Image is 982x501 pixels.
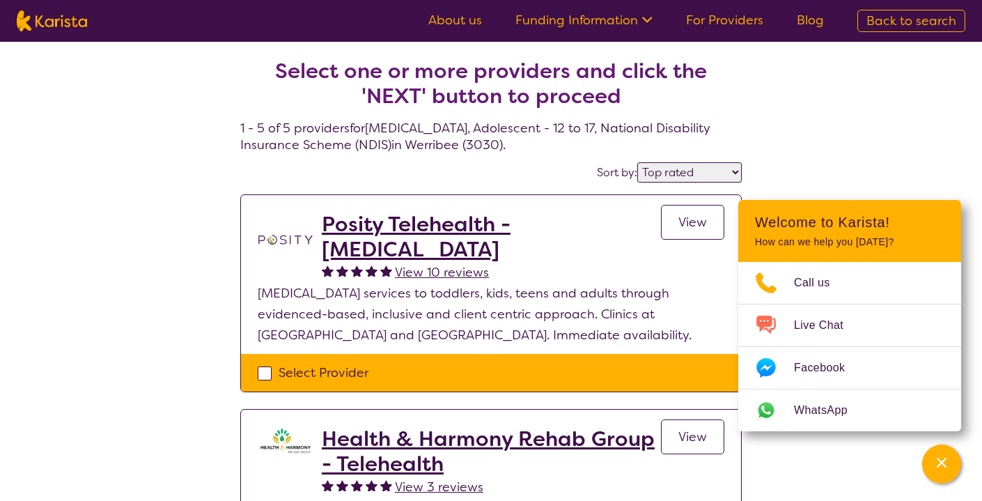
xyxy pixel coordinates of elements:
h2: Select one or more providers and click the 'NEXT' button to proceed [257,59,725,109]
img: fullstar [336,265,348,277]
h4: 1 - 5 of 5 providers for [MEDICAL_DATA] , Adolescent - 12 to 17 , National Disability Insurance S... [240,25,742,153]
div: Channel Menu [738,200,961,431]
a: For Providers [686,12,763,29]
img: fullstar [351,265,363,277]
img: fullstar [336,479,348,491]
span: View 10 reviews [395,264,489,281]
img: Karista logo [17,10,87,31]
button: Channel Menu [922,445,961,484]
span: WhatsApp [794,400,864,421]
img: t1bslo80pcylnzwjhndq.png [258,212,313,268]
span: Back to search [866,13,956,29]
a: Funding Information [515,12,653,29]
img: fullstar [322,479,334,491]
label: Sort by: [597,165,637,180]
a: View 3 reviews [395,477,483,498]
ul: Choose channel [738,262,961,431]
a: Web link opens in a new tab. [738,390,961,431]
img: ztak9tblhgtrn1fit8ap.png [258,426,313,454]
span: View [678,429,707,445]
a: Posity Telehealth - [MEDICAL_DATA] [322,212,661,262]
img: fullstar [351,479,363,491]
a: Health & Harmony Rehab Group - Telehealth [322,426,661,477]
a: Blog [797,12,824,29]
span: Live Chat [794,315,860,336]
img: fullstar [366,479,377,491]
span: View [678,214,707,231]
img: fullstar [366,265,377,277]
span: Facebook [794,357,862,378]
span: Call us [794,272,847,293]
a: View 10 reviews [395,262,489,283]
img: fullstar [380,479,392,491]
a: Back to search [857,10,965,32]
p: How can we help you [DATE]? [755,236,944,248]
a: View [661,205,724,240]
img: fullstar [380,265,392,277]
h2: Welcome to Karista! [755,214,944,231]
p: [MEDICAL_DATA] services to toddlers, kids, teens and adults through evidenced-based, inclusive an... [258,283,724,346]
a: View [661,419,724,454]
img: fullstar [322,265,334,277]
a: About us [428,12,482,29]
span: View 3 reviews [395,479,483,495]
